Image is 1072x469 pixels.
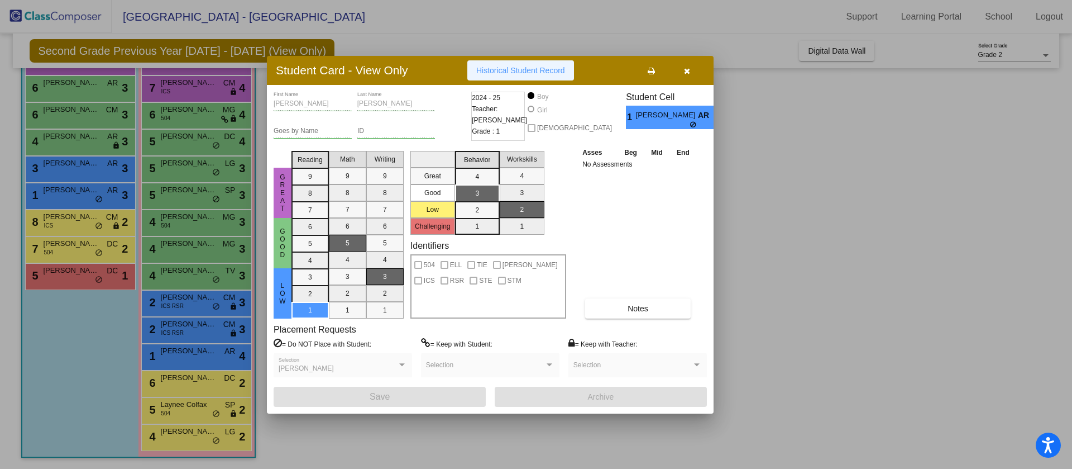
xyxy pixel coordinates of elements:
[472,126,500,137] span: Grade : 1
[636,110,698,121] span: [PERSON_NAME]
[370,392,390,401] span: Save
[279,364,334,372] span: [PERSON_NAME]
[450,258,462,272] span: ELL
[568,338,638,349] label: = Keep with Teacher:
[698,110,714,121] span: AR
[421,338,492,349] label: = Keep with Student:
[277,228,288,259] span: Good
[277,282,288,305] span: Low
[714,111,723,124] span: 3
[277,173,288,212] span: Great
[424,274,435,287] span: ICS
[537,92,549,102] div: Boy
[472,103,527,126] span: Teacher: [PERSON_NAME]
[588,392,614,401] span: Archive
[537,121,612,135] span: [DEMOGRAPHIC_DATA]
[476,66,565,75] span: Historical Student Record
[274,338,371,349] label: = Do NOT Place with Student:
[508,274,521,287] span: STM
[495,387,707,407] button: Archive
[669,146,696,159] th: End
[274,127,352,135] input: goes by name
[626,92,723,102] h3: Student Cell
[276,63,408,77] h3: Student Card - View Only
[644,146,669,159] th: Mid
[424,258,435,272] span: 504
[628,304,648,313] span: Notes
[580,159,697,170] td: No Assessments
[477,258,487,272] span: TIE
[580,146,617,159] th: Asses
[585,299,691,319] button: Notes
[450,274,464,287] span: RSR
[410,240,449,251] label: Identifiers
[537,105,548,115] div: Girl
[479,274,492,287] span: STE
[472,92,500,103] span: 2024 - 25
[274,324,356,335] label: Placement Requests
[274,387,486,407] button: Save
[626,111,635,124] span: 1
[467,60,574,80] button: Historical Student Record
[617,146,644,159] th: Beg
[502,258,558,272] span: [PERSON_NAME]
